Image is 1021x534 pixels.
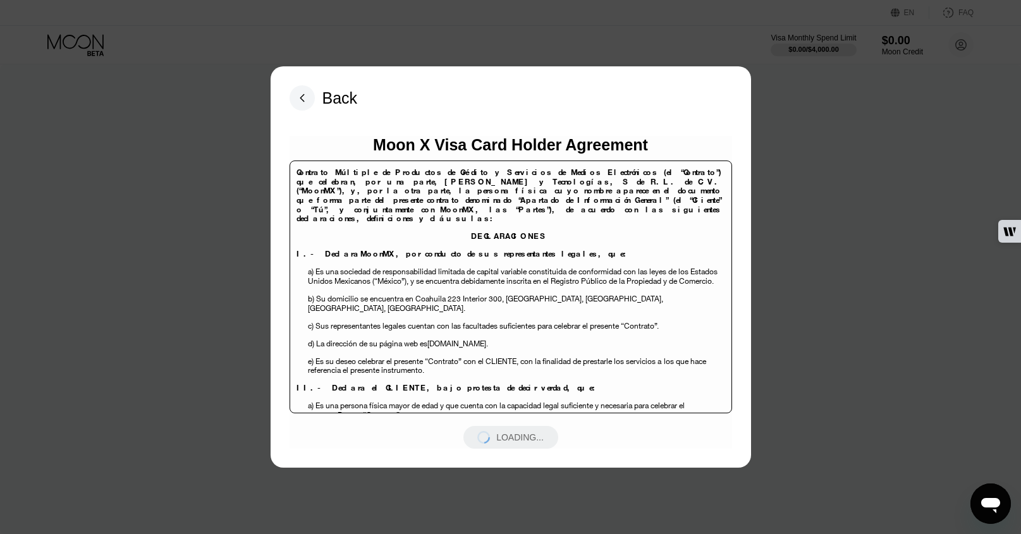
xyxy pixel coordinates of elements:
span: MoonMX [360,248,396,259]
span: b) Su domicilio se encuentra en [308,293,413,304]
span: s a [652,356,661,367]
span: ) Sus representantes legales cuentan con las facultades suficientes para celebrar el presente “Co... [312,320,659,331]
span: [PERSON_NAME] y Tecnologías, S de R.L. de C.V. (“MoonMX”), [297,176,722,197]
span: Coahuila 223 Interior 300, [GEOGRAPHIC_DATA], [GEOGRAPHIC_DATA] [415,293,661,304]
span: a) Es una sociedad de responsabilidad limitada de capital variable constituida de conformidad con... [308,266,718,286]
span: e [308,356,312,367]
span: a) Es una persona física mayor de edad y que cuenta con la capacidad legal suficiente y necesaria... [308,400,685,420]
span: d [308,338,312,349]
span: , por conducto de sus representantes legales, que: [396,248,629,259]
div: Moon X Visa Card Holder Agreement [373,136,648,154]
iframe: Button to launch messaging window [970,483,1011,524]
span: MoonMX [440,204,475,215]
span: , [GEOGRAPHIC_DATA], [GEOGRAPHIC_DATA]. [308,293,663,313]
span: ) Es su deseo celebrar el presente “Contrato” con el CLIENTE, con la finalidad de prestarle los s... [312,356,652,367]
span: [DOMAIN_NAME]. [427,338,488,349]
span: DECLARACIONES [471,231,547,241]
span: los que hace referencia el presente instrumento. [308,356,706,376]
span: Contrato Múltiple de Productos de Crédito y Servicios de Medios Electrónicos (el “Contrato”) que ... [297,167,721,187]
div: Back [322,89,358,107]
span: II.- Declara el CLIENTE, bajo protesta de decir verdad, que: [297,382,598,393]
span: , las “Partes”), de acuerdo con las siguientes declaraciones, definiciones y cláusulas: [297,204,722,224]
span: I.- Declara [297,248,360,259]
span: c [308,320,312,331]
div: Back [290,85,358,111]
span: y, por la otra parte, la persona física cuyo nombre aparece en el documento que forma parte del p... [297,185,722,214]
span: ) La dirección de su página web es [312,338,427,349]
